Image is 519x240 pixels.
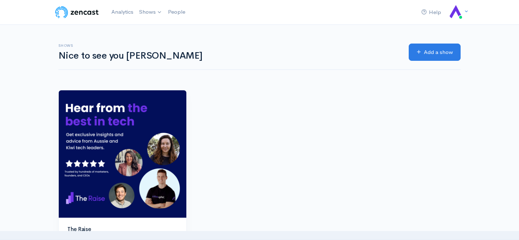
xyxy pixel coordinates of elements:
h1: Nice to see you [PERSON_NAME] [58,51,400,61]
h6: Shows [58,44,400,47]
a: Analytics [108,4,136,20]
a: The Raise [67,226,91,232]
a: People [165,4,188,20]
img: ... [448,5,463,19]
img: ZenCast Logo [54,5,100,19]
a: Add a show [409,44,461,61]
img: The Raise [59,90,186,218]
a: Shows [136,4,165,20]
a: Help [418,5,444,20]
